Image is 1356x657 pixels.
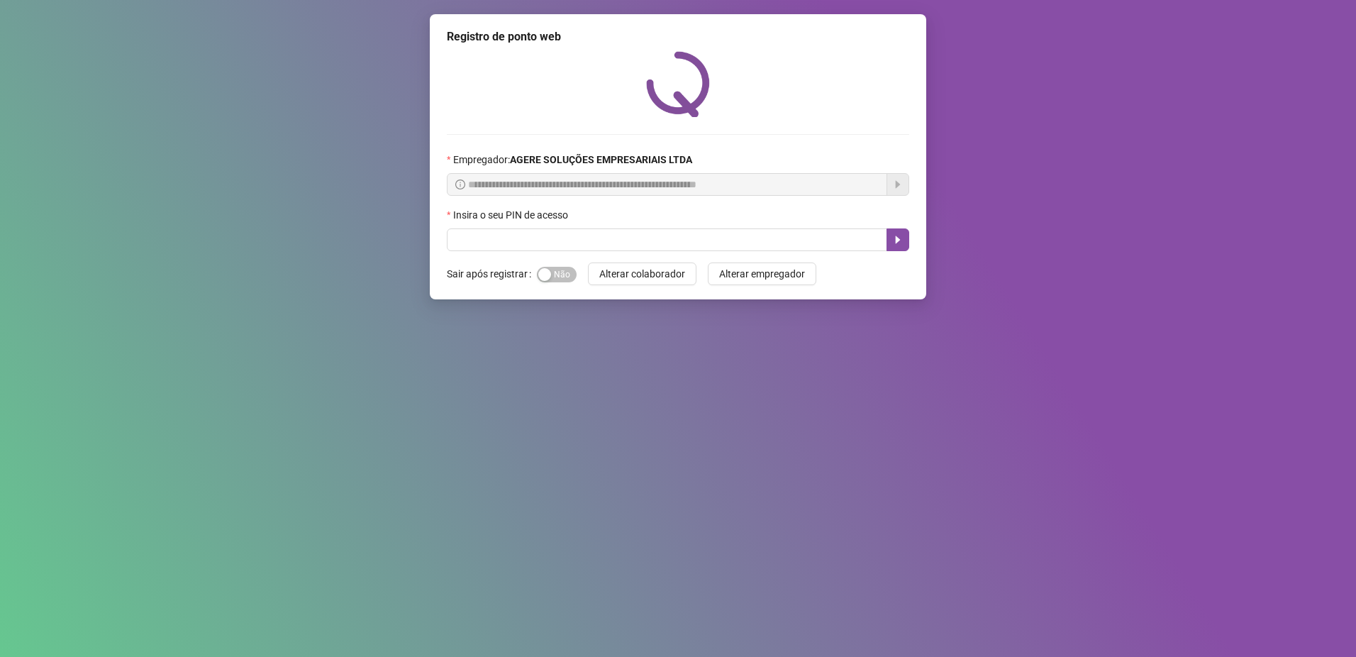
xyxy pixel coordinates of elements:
div: Registro de ponto web [447,28,909,45]
label: Insira o seu PIN de acesso [447,207,577,223]
strong: AGERE SOLUÇÕES EMPRESARIAIS LTDA [510,154,692,165]
span: info-circle [455,180,465,189]
button: Alterar empregador [708,263,816,285]
span: caret-right [892,234,904,245]
span: Empregador : [453,152,692,167]
button: Alterar colaborador [588,263,696,285]
span: Alterar colaborador [599,266,685,282]
span: Alterar empregador [719,266,805,282]
label: Sair após registrar [447,263,537,285]
img: QRPoint [646,51,710,117]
